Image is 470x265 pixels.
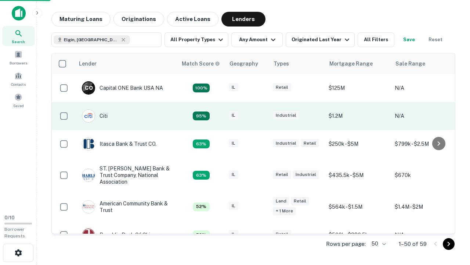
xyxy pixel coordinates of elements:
[273,207,296,215] div: + 1 more
[291,197,309,205] div: Retail
[325,221,391,249] td: $500k - $880.5k
[13,103,24,109] span: Saved
[10,60,27,66] span: Borrowers
[167,12,218,26] button: Active Loans
[391,193,457,221] td: $1.4M - $2M
[326,240,366,248] p: Rows per page:
[229,170,238,179] div: IL
[225,53,269,74] th: Geography
[391,221,457,249] td: N/A
[273,111,299,120] div: Industrial
[273,139,299,148] div: Industrial
[391,158,457,193] td: $670k
[325,74,391,102] td: $125M
[391,53,457,74] th: Sale Range
[229,59,258,68] div: Geography
[164,32,228,47] button: All Property Types
[443,238,455,250] button: Go to next page
[229,83,238,92] div: IL
[221,12,265,26] button: Lenders
[399,240,427,248] p: 1–50 of 59
[229,202,238,210] div: IL
[82,81,163,95] div: Capital ONE Bank USA NA
[325,193,391,221] td: $564k - $1.5M
[2,69,35,89] a: Contacts
[4,215,15,220] span: 0 / 10
[301,139,319,148] div: Retail
[177,53,225,74] th: Capitalize uses an advanced AI algorithm to match your search with the best lender. The match sco...
[397,32,421,47] button: Save your search to get updates of matches that match your search criteria.
[11,81,26,87] span: Contacts
[85,84,93,92] p: C O
[325,158,391,193] td: $435.5k - $5M
[12,39,25,45] span: Search
[269,53,325,74] th: Types
[82,138,95,150] img: picture
[229,139,238,148] div: IL
[12,6,26,21] img: capitalize-icon.png
[75,53,177,74] th: Lender
[395,59,425,68] div: Sale Range
[193,171,210,180] div: Capitalize uses an advanced AI algorithm to match your search with the best lender. The match sco...
[329,59,373,68] div: Mortgage Range
[82,165,170,185] div: ST. [PERSON_NAME] Bank & Trust Company, National Association
[391,102,457,130] td: N/A
[391,130,457,158] td: $799k - $2.5M
[274,59,289,68] div: Types
[182,60,220,68] div: Capitalize uses an advanced AI algorithm to match your search with the best lender. The match sco...
[51,12,111,26] button: Maturing Loans
[369,239,387,249] div: 50
[193,230,210,239] div: Capitalize uses an advanced AI algorithm to match your search with the best lender. The match sco...
[229,230,238,239] div: IL
[193,139,210,148] div: Capitalize uses an advanced AI algorithm to match your search with the best lender. The match sco...
[424,32,447,47] button: Reset
[231,32,283,47] button: Any Amount
[273,170,291,179] div: Retail
[293,170,319,179] div: Industrial
[82,110,95,122] img: picture
[286,32,355,47] button: Originated Last Year
[273,230,291,239] div: Retail
[82,137,156,151] div: Itasca Bank & Trust CO.
[82,229,95,241] img: picture
[2,47,35,67] a: Borrowers
[193,84,210,92] div: Capitalize uses an advanced AI algorithm to match your search with the best lender. The match sco...
[79,59,97,68] div: Lender
[4,227,25,239] span: Borrower Requests
[325,53,391,74] th: Mortgage Range
[82,169,95,181] img: picture
[113,12,164,26] button: Originations
[82,228,162,241] div: Republic Bank Of Chicago
[325,130,391,158] td: $250k - $5M
[229,111,238,120] div: IL
[391,74,457,102] td: N/A
[2,90,35,110] a: Saved
[182,60,218,68] h6: Match Score
[325,102,391,130] td: $1.2M
[358,32,394,47] button: All Filters
[193,112,210,120] div: Capitalize uses an advanced AI algorithm to match your search with the best lender. The match sco...
[273,83,291,92] div: Retail
[273,197,289,205] div: Land
[193,202,210,211] div: Capitalize uses an advanced AI algorithm to match your search with the best lender. The match sco...
[82,200,170,213] div: American Community Bank & Trust
[2,26,35,46] a: Search
[433,206,470,241] iframe: Chat Widget
[292,35,351,44] div: Originated Last Year
[82,201,95,213] img: picture
[64,36,119,43] span: Elgin, [GEOGRAPHIC_DATA], [GEOGRAPHIC_DATA]
[82,109,108,123] div: Citi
